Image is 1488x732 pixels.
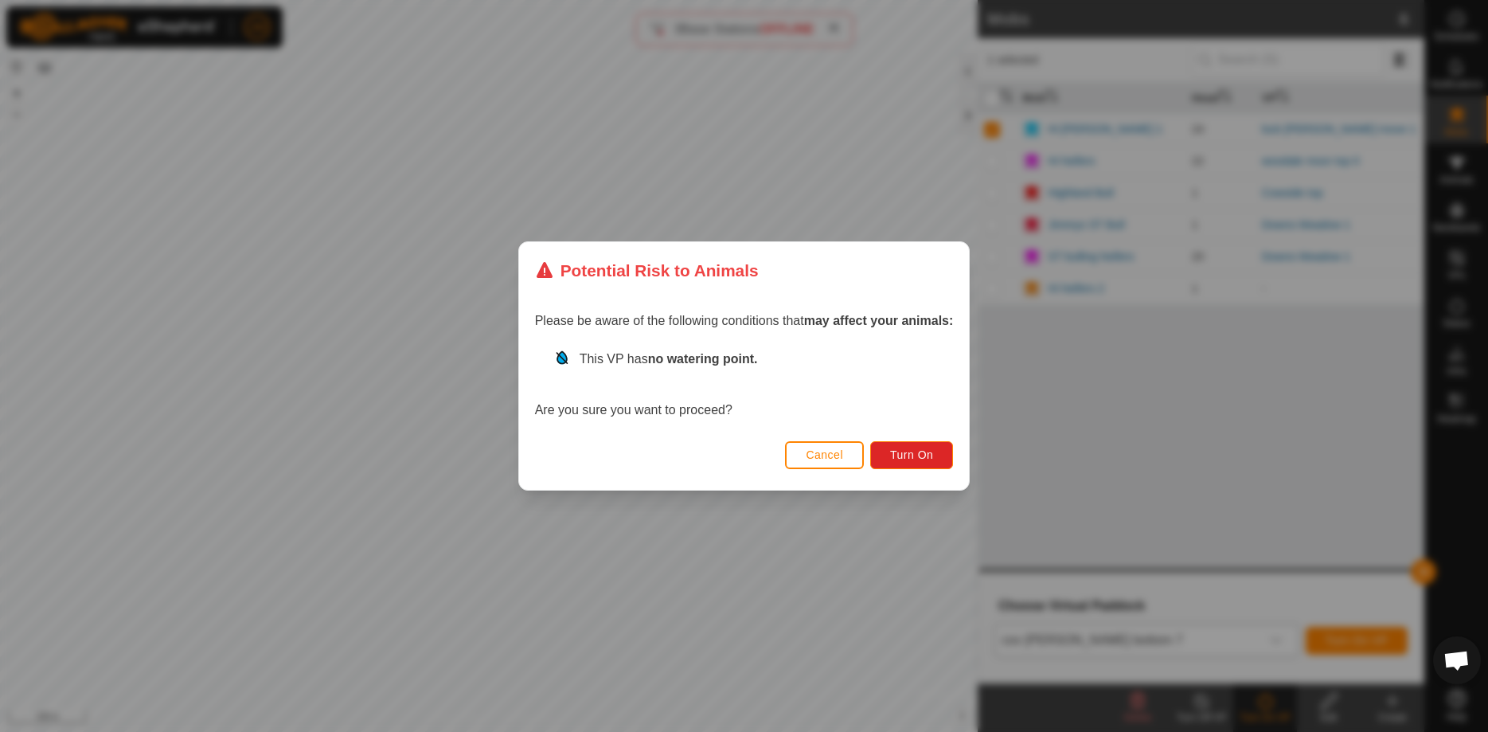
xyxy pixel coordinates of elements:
strong: no watering point. [648,352,758,366]
span: Turn On [890,448,933,461]
div: Potential Risk to Animals [535,258,759,283]
button: Turn On [870,441,953,469]
div: Are you sure you want to proceed? [535,350,954,420]
button: Cancel [785,441,864,469]
span: This VP has [580,352,758,366]
div: Open chat [1433,636,1481,684]
strong: may affect your animals: [804,314,954,327]
span: Cancel [806,448,843,461]
span: Please be aware of the following conditions that [535,314,954,327]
